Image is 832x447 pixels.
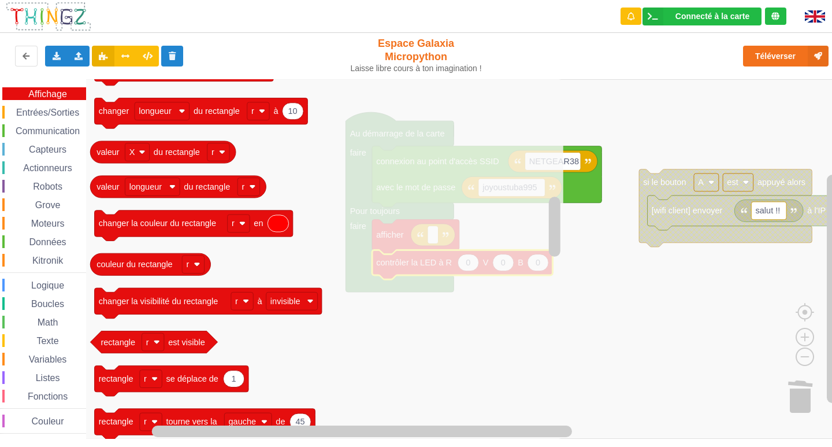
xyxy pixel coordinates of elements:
[642,8,762,25] div: Ta base fonctionne bien !
[258,297,263,306] text: à
[14,108,81,117] span: Entrées/Sorties
[186,260,189,269] text: r
[34,200,62,210] span: Grove
[99,219,216,228] text: changer la couleur du rectangle
[675,12,749,20] div: Connecté à la carte
[129,147,135,157] text: X
[232,219,235,228] text: r
[270,297,300,306] text: invisible
[30,416,66,426] span: Couleur
[805,10,825,23] img: gb.png
[96,260,173,269] text: couleur du rectangle
[743,46,829,67] button: Téléverser
[346,37,487,73] div: Espace Galaxia Micropython
[757,178,805,187] text: appuyé alors
[807,206,826,215] text: à l'IP
[26,391,69,401] span: Fonctions
[27,89,68,99] span: Affichage
[194,106,240,116] text: du rectangle
[276,418,285,427] text: de
[288,106,297,116] text: 10
[99,106,129,116] text: changer
[242,182,244,191] text: r
[154,147,200,157] text: du rectangle
[643,178,686,187] text: si le bouton
[727,178,738,187] text: est
[28,237,68,247] span: Données
[101,338,135,347] text: rectangle
[231,374,236,383] text: 1
[756,206,781,215] text: salut !!
[139,106,172,116] text: longueur
[235,297,238,306] text: r
[166,418,218,427] text: tourne vers la
[21,163,74,173] span: Actionneurs
[144,374,147,383] text: r
[273,106,278,116] text: à
[144,418,147,427] text: r
[166,374,218,383] text: se déplace de
[31,182,64,191] span: Robots
[29,219,66,228] span: Moteurs
[99,418,133,427] text: rectangle
[99,297,218,306] text: changer la visibilité du rectangle
[5,1,92,32] img: thingz_logo.png
[96,182,120,191] text: valeur
[184,182,230,191] text: du rectangle
[14,126,81,136] span: Communication
[99,374,133,383] text: rectangle
[96,147,120,157] text: valeur
[765,8,786,25] div: Tu es connecté au serveur de création de Thingz
[254,219,263,228] text: en
[31,256,65,265] span: Kitronik
[698,178,704,187] text: A
[29,280,66,290] span: Logique
[146,338,149,347] text: r
[251,106,254,116] text: r
[35,336,60,346] span: Texte
[168,338,205,347] text: est visible
[27,145,68,154] span: Capteurs
[29,299,66,309] span: Boucles
[27,354,69,364] span: Variables
[34,373,62,383] span: Listes
[36,317,60,327] span: Math
[229,418,257,427] text: gauche
[295,418,304,427] text: 45
[529,157,579,166] text: NETGEAR38
[211,147,214,157] text: r
[346,64,487,73] div: Laisse libre cours à ton imagination !
[652,206,723,215] text: [wifi client] envoyer
[129,182,162,191] text: longueur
